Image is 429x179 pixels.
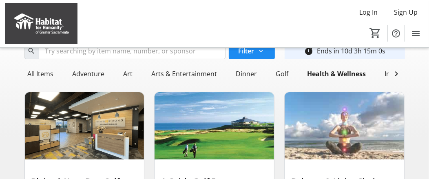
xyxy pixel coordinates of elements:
div: Art [120,66,136,82]
button: Menu [408,25,424,42]
img: Habitat for Humanity of Greater Sacramento's Logo [5,3,77,44]
img: Balance & Light: Chakra Healing and Wellness Session #1 [285,92,404,159]
div: Adventure [69,66,108,82]
div: All Items [24,66,57,82]
div: Ends in 10d 3h 15m 0s [317,46,385,56]
div: Dinner [233,66,261,82]
div: Golf [273,66,292,82]
img: A Celtic Golf Escape to St. Andrews, Scotland or Kildare, Ireland for Two [155,92,274,159]
span: Log In [359,7,378,17]
button: Cart [368,26,383,40]
button: Log In [353,6,384,19]
div: Health & Wellness [304,66,369,82]
div: Arts & Entertainment [148,66,221,82]
input: Try searching by item name, number, or sponsor [39,43,226,59]
img: Biohack Your Best Self – Wellness Optimization Experience [25,92,144,159]
button: Help [388,25,404,42]
mat-icon: timer_outline [304,46,314,56]
button: Filter [229,43,275,59]
button: Sign Up [387,6,424,19]
span: Sign Up [394,7,418,17]
span: Filter [239,46,254,56]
